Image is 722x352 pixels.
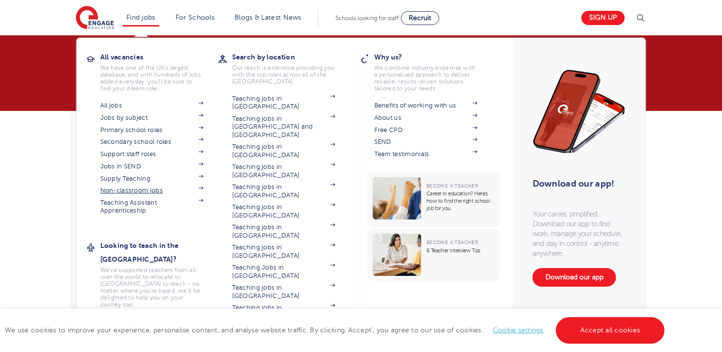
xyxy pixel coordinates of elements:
[409,14,431,22] span: Recruit
[374,114,478,122] a: About us
[100,64,204,92] p: We have one of the UK's largest database. and with hundreds of jobs added everyday. you'll be sur...
[533,173,622,194] h3: Download our app!
[232,284,335,300] a: Teaching jobs in [GEOGRAPHIC_DATA]
[100,187,204,194] a: Non-classroom jobs
[533,268,616,287] a: Download our app
[232,64,335,85] p: Our reach is extensive providing you with the top roles across all of the [GEOGRAPHIC_DATA]
[426,183,478,189] span: Become a Teacher
[374,126,478,134] a: Free CPD
[374,64,478,92] p: We combine industry expertise with a personalised approach to deliver reliable, results-driven so...
[556,317,665,344] a: Accept all cookies
[232,95,335,111] a: Teaching jobs in [GEOGRAPHIC_DATA]
[374,102,478,109] a: Benefits of working with us
[232,203,335,219] a: Teaching jobs in [GEOGRAPHIC_DATA]
[374,50,492,64] h3: Why us?
[100,162,204,170] a: Jobs in SEND
[374,50,492,92] a: Why us?We combine industry expertise with a personalised approach to deliver reliable, results-dr...
[232,183,335,199] a: Teaching jobs in [GEOGRAPHIC_DATA]
[232,223,335,240] a: Teaching jobs in [GEOGRAPHIC_DATA]
[126,14,155,21] a: Find jobs
[176,14,214,21] a: For Schools
[533,209,626,258] p: Your career, simplified. Download our app to find work, manage your schedule, and stay in control...
[76,6,114,30] img: Engage Education
[100,239,218,266] h3: Looking to teach in the [GEOGRAPHIC_DATA]?
[493,326,543,334] a: Cookie settings
[374,138,478,146] a: SEND
[581,11,625,25] a: Sign up
[374,150,478,158] a: Team testimonials
[100,267,204,308] p: We've supported teachers from all over the world to relocate to [GEOGRAPHIC_DATA] to teach - no m...
[100,50,218,92] a: All vacanciesWe have one of the UK's largest database. and with hundreds of jobs added everyday. ...
[100,102,204,109] a: All jobs
[100,126,204,134] a: Primary school roles
[401,11,439,25] a: Recruit
[232,115,335,139] a: Teaching jobs in [GEOGRAPHIC_DATA] and [GEOGRAPHIC_DATA]
[368,229,502,281] a: Become a Teacher6 Teacher Interview Tips
[232,163,335,179] a: Teaching jobs in [GEOGRAPHIC_DATA]
[232,304,335,320] a: Teaching jobs in [GEOGRAPHIC_DATA]
[100,175,204,183] a: Supply Teaching
[100,114,204,122] a: Jobs by subject
[426,240,478,245] span: Become a Teacher
[426,190,495,212] p: Career in education? Here’s how to find the right school job for you
[5,326,667,334] span: We use cookies to improve your experience, personalise content, and analyse website traffic. By c...
[100,150,204,158] a: Support staff roles
[232,264,335,280] a: Teaching Jobs in [GEOGRAPHIC_DATA]
[235,14,301,21] a: Blogs & Latest News
[335,15,399,22] span: Schools looking for staff
[100,239,218,308] a: Looking to teach in the [GEOGRAPHIC_DATA]?We've supported teachers from all over the world to rel...
[368,172,502,227] a: Become a TeacherCareer in education? Here’s how to find the right school job for you
[100,199,204,215] a: Teaching Assistant Apprenticeship
[232,244,335,260] a: Teaching jobs in [GEOGRAPHIC_DATA]
[232,50,350,85] a: Search by locationOur reach is extensive providing you with the top roles across all of the [GEOG...
[232,143,335,159] a: Teaching jobs in [GEOGRAPHIC_DATA]
[100,50,218,64] h3: All vacancies
[100,138,204,146] a: Secondary school roles
[426,247,495,254] p: 6 Teacher Interview Tips
[232,50,350,64] h3: Search by location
